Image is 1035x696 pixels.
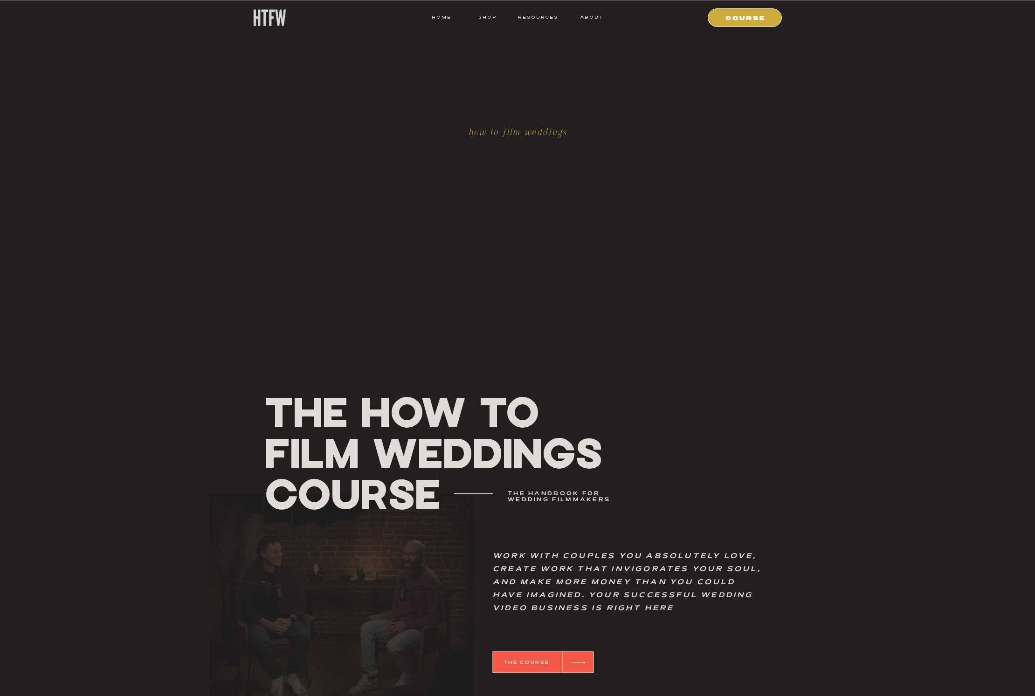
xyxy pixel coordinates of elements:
[508,491,635,503] h3: The handbook for wedding filmmakers
[580,13,603,21] a: ABOUT
[504,661,550,665] b: THE COURSE
[493,553,762,612] i: Work with couples you absolutely love, create work that invigorates your soul, and make more mone...
[469,13,506,21] a: shop
[497,661,557,664] a: THE COURSE
[432,13,451,21] a: HOME
[515,13,558,21] a: resources
[426,127,610,137] h1: how to film weddings
[714,13,777,21] a: COURSE
[265,391,608,514] h1: THE How To Film Weddings Course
